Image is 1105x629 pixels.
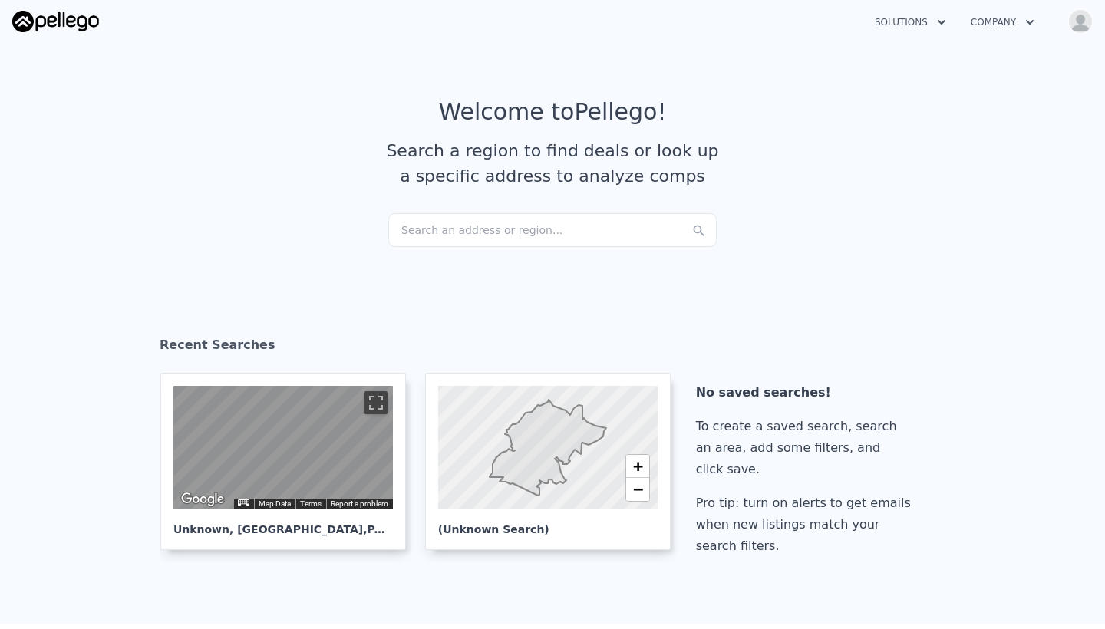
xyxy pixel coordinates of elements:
button: Company [958,8,1047,36]
button: Toggle fullscreen view [364,391,388,414]
span: − [633,479,643,499]
span: + [633,456,643,476]
a: Zoom out [626,478,649,501]
div: Search a region to find deals or look up a specific address to analyze comps [381,138,724,189]
button: Map Data [259,499,291,509]
div: Unknown , [GEOGRAPHIC_DATA] [173,509,393,537]
button: Keyboard shortcuts [238,499,249,506]
div: Pro tip: turn on alerts to get emails when new listings match your search filters. [696,492,917,557]
div: No saved searches! [696,382,917,403]
div: Welcome to Pellego ! [439,98,667,126]
img: Pellego [12,11,99,32]
img: Google [177,489,228,509]
span: , PA 18974 [363,523,424,535]
div: To create a saved search, search an area, add some filters, and click save. [696,416,917,480]
a: Report a problem [331,499,388,508]
div: Recent Searches [160,324,945,373]
a: Map Unknown, [GEOGRAPHIC_DATA],PA 18974 [160,373,418,550]
button: Solutions [863,8,958,36]
div: Map [173,386,393,509]
div: Street View [173,386,393,509]
a: Zoom in [626,455,649,478]
img: avatar [1068,9,1093,34]
div: Search an address or region... [388,213,717,247]
div: (Unknown Search) [438,509,658,537]
a: Open this area in Google Maps (opens a new window) [177,489,228,509]
a: Terms (opens in new tab) [300,499,322,508]
a: (Unknown Search) [425,373,683,550]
